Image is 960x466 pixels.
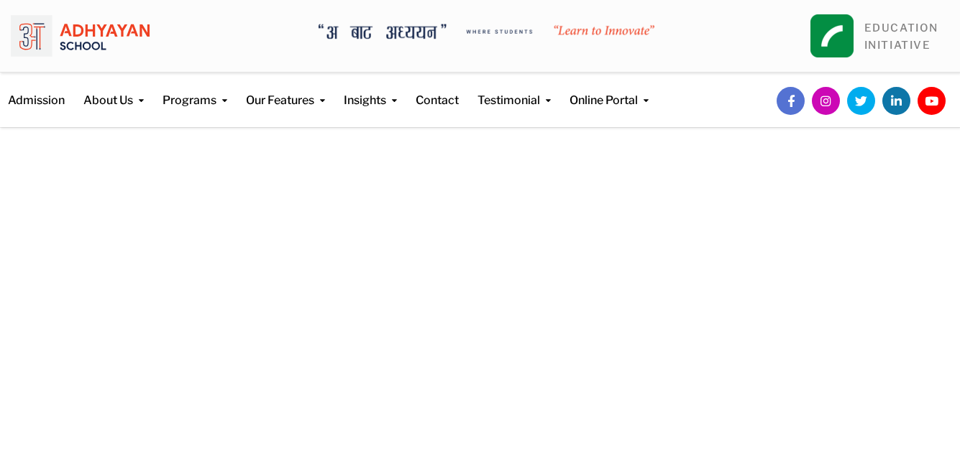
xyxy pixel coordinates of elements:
a: EDUCATIONINITIATIVE [864,22,938,52]
a: About Us [83,73,144,109]
a: Contact [416,73,459,109]
img: logo [11,11,150,61]
img: square_leapfrog [810,14,854,57]
a: Testimonial [477,73,551,109]
a: Insights [344,73,397,109]
a: Programs [163,73,227,109]
a: Admission [8,73,65,109]
a: Our Features [246,73,325,109]
a: Online Portal [570,73,649,109]
img: A Bata Adhyayan where students learn to Innovate [319,24,654,39]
